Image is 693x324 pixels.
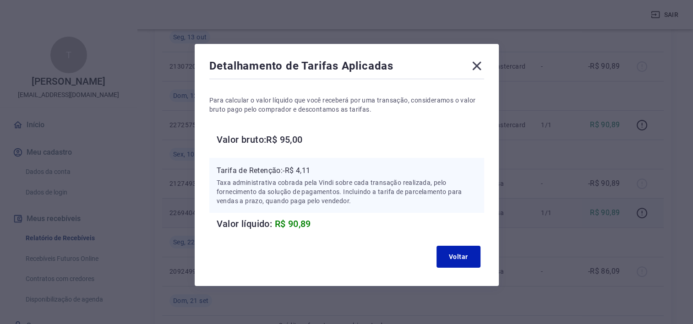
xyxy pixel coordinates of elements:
h6: Valor líquido: [217,216,484,231]
div: Detalhamento de Tarifas Aplicadas [209,59,484,77]
span: R$ 90,89 [275,218,311,229]
h6: Valor bruto: R$ 95,00 [217,132,484,147]
p: Taxa administrativa cobrada pela Vindi sobre cada transação realizada, pelo fornecimento da soluç... [217,178,477,205]
p: Para calcular o valor líquido que você receberá por uma transação, consideramos o valor bruto pag... [209,96,484,114]
button: Voltar [437,246,480,268]
p: Tarifa de Retenção: -R$ 4,11 [217,165,477,176]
